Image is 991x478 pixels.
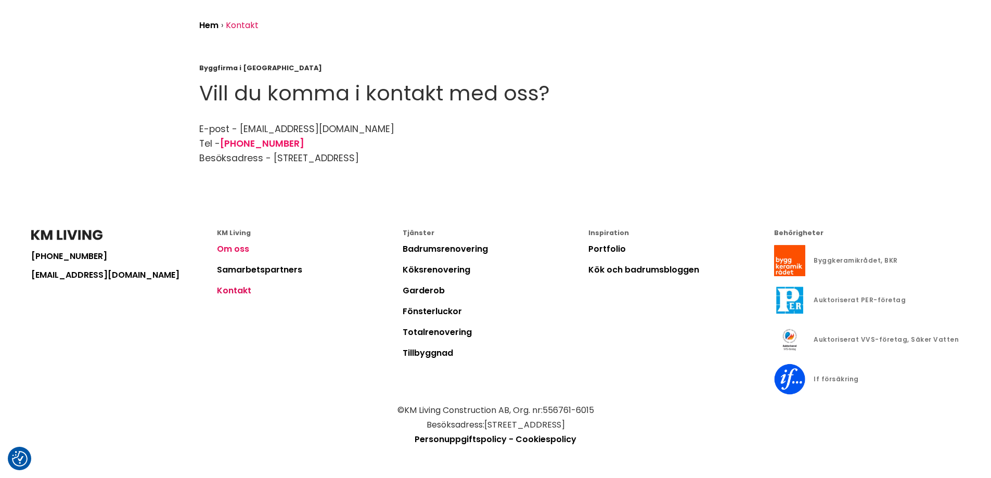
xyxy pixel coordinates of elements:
a: Samarbetspartners [217,264,302,276]
p: © KM Living Construction AB , Org. nr: 556761-6015 Besöksadress: [STREET_ADDRESS] [31,403,960,432]
li: E-post - [EMAIL_ADDRESS][DOMAIN_NAME] [199,122,792,136]
li: Besöksadress - [STREET_ADDRESS] [199,151,792,165]
a: Portfolio [588,243,626,255]
a: Personuppgiftspolicy - [415,433,513,445]
a: Tillbyggnad [403,347,453,359]
li: Kontakt [226,21,261,30]
button: Samtyckesinställningar [12,451,28,467]
div: KM Living [217,230,403,237]
div: Tjänster [403,230,588,237]
h1: Byggfirma i [GEOGRAPHIC_DATA] [199,63,792,73]
a: Totalrenovering [403,326,472,338]
div: Auktoriserat PER-företag [814,297,906,303]
div: Behörigheter [774,230,960,237]
a: [PHONE_NUMBER] [220,137,304,150]
a: [PHONE_NUMBER] [31,252,217,261]
a: Om oss [217,243,249,255]
div: Auktoriserat VVS-företag, Säker Vatten [814,337,959,343]
div: Byggkeramikrådet, BKR [814,257,898,264]
img: KM Living [31,230,102,240]
div: Vill du komma i kontakt med oss? [199,82,792,105]
a: [EMAIL_ADDRESS][DOMAIN_NAME] [31,271,217,279]
a: Badrumsrenovering [403,243,488,255]
img: If försäkring [774,364,805,395]
a: Köksrenovering [403,264,470,276]
a: Garderob [403,285,445,296]
img: Auktoriserat PER-företag [774,285,805,316]
a: Cookiespolicy [516,433,576,445]
li: › [221,21,226,30]
img: Byggkeramikrådet, BKR [774,245,805,276]
li: Tel - [199,136,792,151]
a: Hem [199,19,218,31]
img: Auktoriserat VVS-företag, Säker Vatten [774,324,805,355]
a: Kontakt [217,285,251,296]
div: If försäkring [814,376,859,382]
img: Revisit consent button [12,451,28,467]
a: Fönsterluckor [403,305,462,317]
a: Kök och badrumsbloggen [588,264,699,276]
div: Inspiration [588,230,774,237]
